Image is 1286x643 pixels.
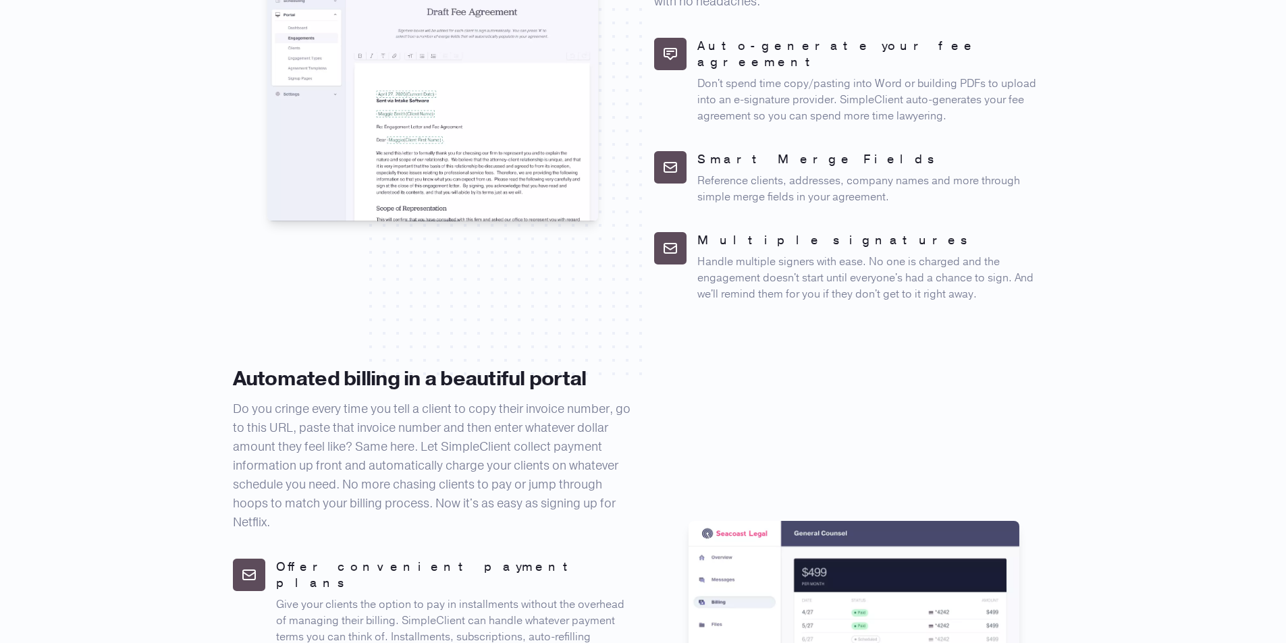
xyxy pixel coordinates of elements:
[697,151,1054,167] h5: Smart Merge Fields
[697,173,1054,205] p: Reference clients, addresses, company names and more through simple merge fields in your agreement.
[233,367,633,391] h4: Automated billing in a beautiful portal
[276,559,633,591] h5: Offer convenient payment plans
[697,76,1054,124] p: Don't spend time copy/pasting into Word or building PDFs to upload into an e-signature provider. ...
[697,232,1054,248] h5: Multiple signatures
[233,399,633,532] p: Do you cringe every time you tell a client to copy their invoice number, go to this URL, paste th...
[697,38,1054,70] h5: Auto-generate your fee agreement
[697,254,1054,302] p: Handle multiple signers with ease. No one is charged and the engagement doesn't start until every...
